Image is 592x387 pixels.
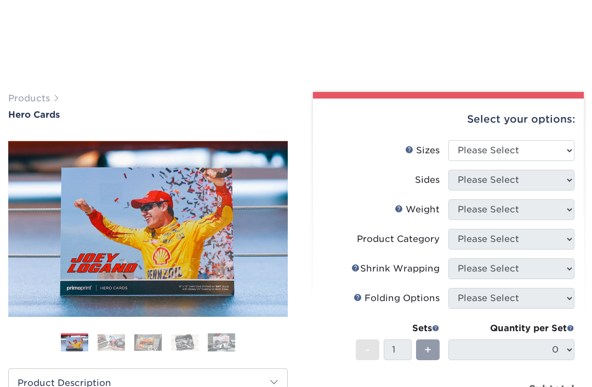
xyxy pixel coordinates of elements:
[134,334,162,351] img: Hero Cards 03
[171,334,198,351] img: Hero Cards 04
[405,144,440,157] div: Sizes
[322,99,575,140] div: Select your options:
[8,109,288,120] a: Hero Cards
[424,342,431,358] span: +
[448,322,574,335] div: Quantity per Set
[8,141,288,317] img: Hero Cards 01
[354,292,440,305] div: Folding Options
[8,93,50,103] a: Products
[98,334,125,351] img: Hero Cards 02
[395,203,440,216] div: Weight
[365,342,370,358] span: -
[208,333,235,352] img: Hero Cards 05
[61,334,88,352] img: Hero Cards 01
[351,262,440,275] div: Shrink Wrapping
[357,233,440,246] div: Product Category
[415,174,440,187] div: Sides
[356,322,440,335] div: Sets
